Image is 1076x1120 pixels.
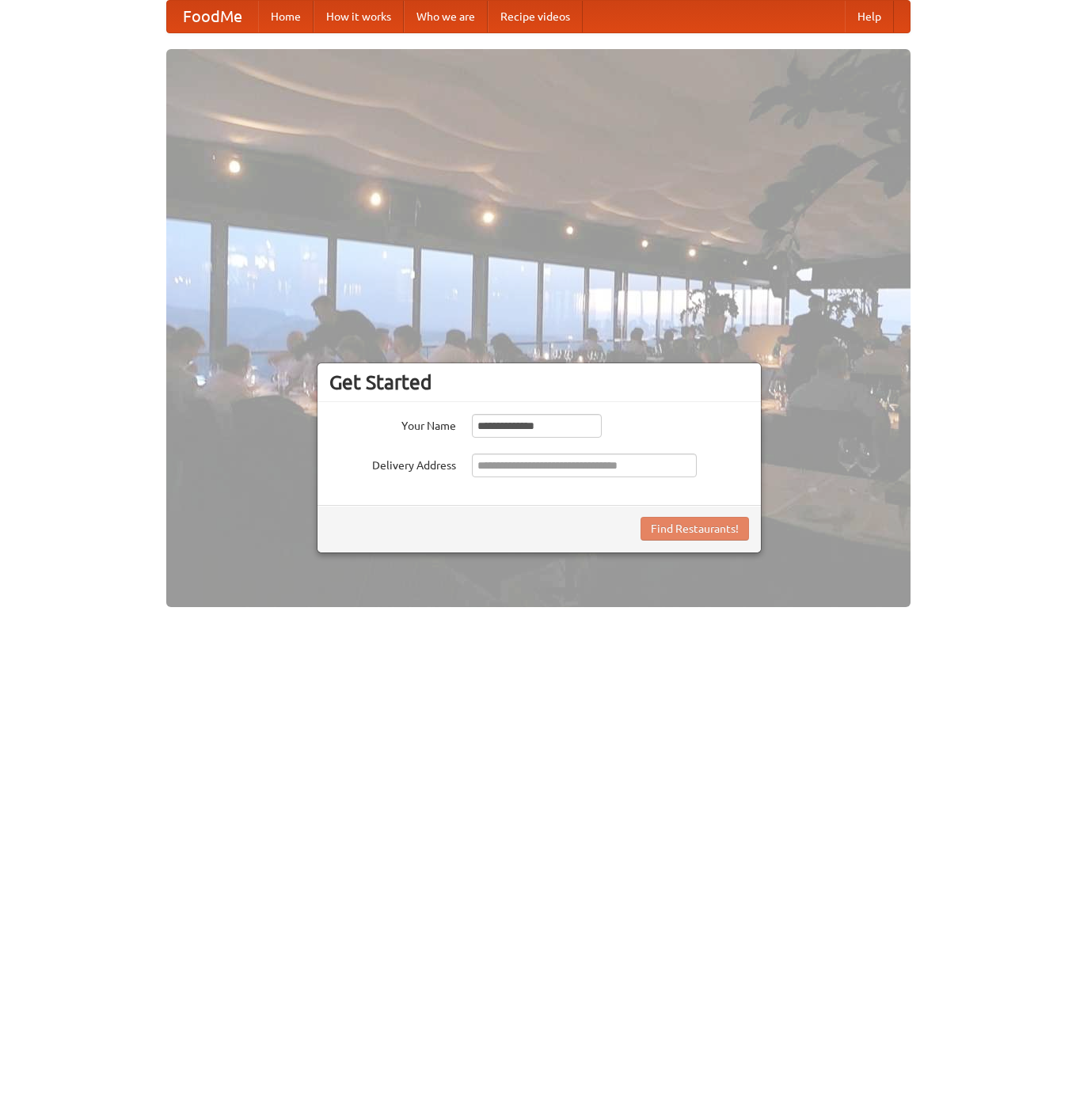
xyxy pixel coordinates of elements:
[329,414,456,434] label: Your Name
[641,517,749,541] button: Find Restaurants!
[845,1,894,32] a: Help
[329,370,749,394] h3: Get Started
[258,1,314,32] a: Home
[488,1,583,32] a: Recipe videos
[167,1,258,32] a: FoodMe
[329,454,456,473] label: Delivery Address
[314,1,404,32] a: How it works
[404,1,488,32] a: Who we are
